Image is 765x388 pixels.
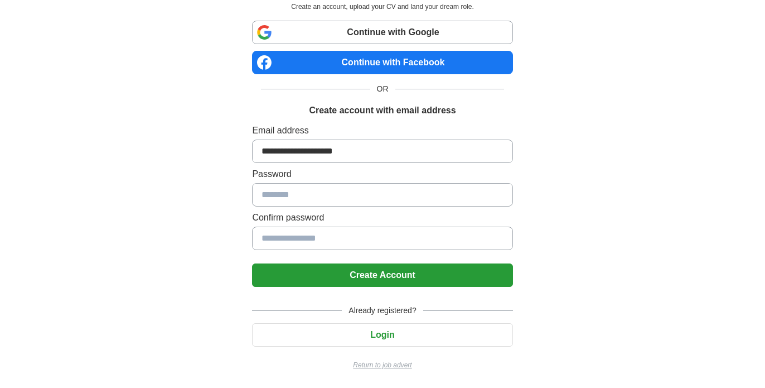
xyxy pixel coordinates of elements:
a: Continue with Google [252,21,512,44]
span: Already registered? [342,305,423,317]
a: Return to job advert [252,360,512,370]
a: Continue with Facebook [252,51,512,74]
p: Create an account, upload your CV and land your dream role. [254,2,510,12]
button: Login [252,323,512,347]
label: Confirm password [252,211,512,224]
span: OR [370,83,395,95]
h1: Create account with email address [309,104,456,117]
a: Login [252,330,512,339]
label: Email address [252,124,512,137]
button: Create Account [252,264,512,287]
label: Password [252,167,512,181]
